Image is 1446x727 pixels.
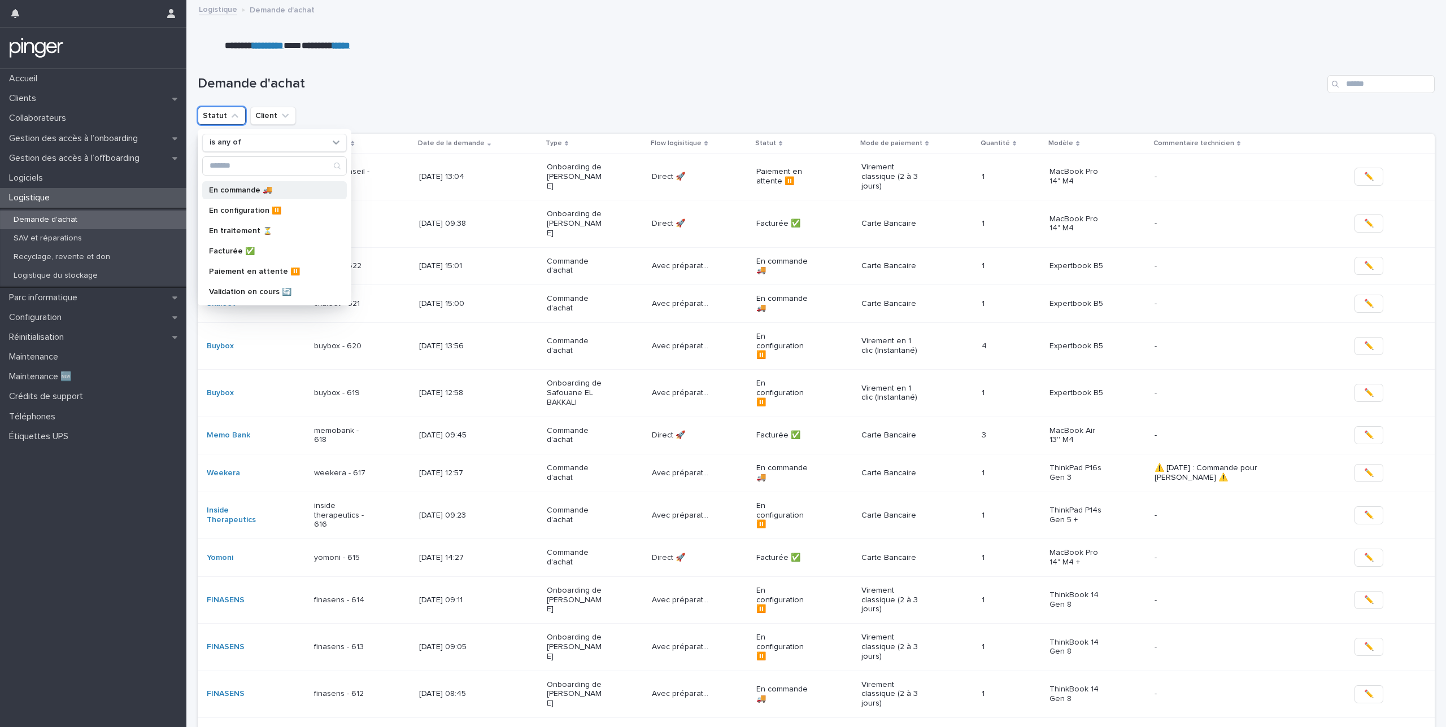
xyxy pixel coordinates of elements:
span: ✏️ [1364,218,1374,229]
p: Avec préparation 🛠️ [652,386,711,398]
p: Carte Bancaire [861,261,918,271]
p: Avec préparation 🛠️ [652,593,711,605]
p: Virement classique (2 à 3 jours) [861,680,918,708]
p: En commande 🚚​ [209,186,329,194]
tr: Weekera weekera - 617[DATE] 12:57Commande d'achatAvec préparation 🛠️Avec préparation 🛠️ En comman... [198,454,1435,492]
p: - [1155,595,1268,605]
p: Commande d'achat [547,257,603,276]
p: 4 [982,339,989,351]
p: Avec préparation 🛠️ [652,509,711,520]
p: ThinkPad P16s Gen 3 [1049,463,1106,483]
button: ✏️ [1354,337,1383,355]
p: - [1155,511,1268,520]
span: ✏️ [1364,387,1374,398]
p: En configuration ⏸️ [756,633,813,661]
p: Facturée ✅ [756,431,813,440]
p: - [1155,689,1268,699]
p: Virement classique (2 à 3 jours) [861,163,918,191]
p: ThinkPad P14s Gen 5 + [1049,506,1106,525]
p: Mode de paiement [860,137,922,150]
p: Expertbook B5 [1049,341,1106,351]
p: Logiciels [5,173,52,183]
p: Validation en cours 🔄 [209,288,329,296]
p: 1 [982,466,987,478]
button: Client [250,107,296,125]
button: ✏️ [1354,685,1383,703]
p: Expertbook B5 [1049,261,1106,271]
p: En commande 🚚​ [756,463,813,483]
button: Statut [198,107,246,125]
p: Gestion des accès à l’onboarding [5,133,147,144]
p: MacBook Pro 14" M4 [1049,214,1106,234]
p: Avec préparation 🛠️ [652,687,711,699]
span: ✏️ [1364,594,1374,606]
p: 1 [982,217,987,229]
p: Demande d'achat [250,3,315,15]
p: Expertbook B5 [1049,299,1106,309]
p: Demande d'achat [5,215,86,225]
div: Search [1327,75,1435,93]
button: ✏️ [1354,426,1383,444]
p: 1 [982,297,987,309]
p: En configuration ⏸️ [756,586,813,614]
span: ✏️ [1364,467,1374,479]
a: Yomoni [207,553,233,563]
p: En commande 🚚​ [756,294,813,313]
p: ThinkBook 14 Gen 8 [1049,638,1106,657]
p: Facturée ✅ [756,219,813,229]
a: Buybox [207,341,234,351]
p: Avec préparation 🛠️ [652,259,711,271]
p: Direct 🚀 [652,170,687,182]
p: Clients [5,93,45,104]
p: 1 [982,687,987,699]
tr: Buybox buybox - 619[DATE] 12:58Onboarding de Safouane EL BAKKALIAvec préparation 🛠️Avec préparati... [198,370,1435,417]
p: is any of [210,138,241,147]
span: ✏️ [1364,641,1374,652]
p: Paiement en attente ⏸️ [209,268,329,275]
a: Inside Therapeutics [207,506,263,525]
p: Parc informatique [5,292,86,303]
p: 1 [982,386,987,398]
tr: FINASENS finasens - 612[DATE] 08:45Onboarding de [PERSON_NAME]Avec préparation 🛠️Avec préparation... [198,671,1435,717]
tr: FINASENS finasens - 613[DATE] 09:05Onboarding de [PERSON_NAME]Avec préparation 🛠️Avec préparation... [198,624,1435,671]
div: Search [202,156,347,176]
p: finasens - 614 [314,595,371,605]
p: [DATE] 13:04 [419,172,476,182]
p: MacBook Pro 14" M4 + [1049,548,1106,567]
p: Statut [755,137,776,150]
button: ✏️ [1354,506,1383,524]
p: ThinkBook 14 Gen 8 [1049,685,1106,704]
p: En configuration ⏸️ [209,207,329,214]
p: Maintenance [5,352,67,362]
p: En configuration ⏸️ [756,501,813,529]
p: Direct 🚀 [652,428,687,440]
tr: Skaleet skaleet - 622[DATE] 15:01Commande d'achatAvec préparation 🛠️Avec préparation 🛠️ En comman... [198,247,1435,285]
input: Search [203,157,346,175]
p: Onboarding de [PERSON_NAME] [547,586,603,614]
tr: Inside Therapeutics inside therapeutics - 616[DATE] 09:23Commande d'achatAvec préparation 🛠️Avec ... [198,492,1435,538]
button: ✏️ [1354,591,1383,609]
p: [DATE] 09:23 [419,511,476,520]
p: Logistique [5,192,59,203]
p: finasens - 612 [314,689,371,699]
p: buybox - 620 [314,341,371,351]
tr: Lifen lifen - 623[DATE] 09:38Onboarding de [PERSON_NAME]Direct 🚀Direct 🚀 Facturée ✅Carte Bancaire... [198,200,1435,247]
p: Virement en 1 clic (Instantané) [861,384,918,403]
tr: Memo Bank memobank - 618[DATE] 09:45Commande d'achatDirect 🚀Direct 🚀 Facturée ✅Carte Bancaire33 M... [198,417,1435,454]
tr: FINASENS finasens - 614[DATE] 09:11Onboarding de [PERSON_NAME]Avec préparation 🛠️Avec préparation... [198,576,1435,623]
p: [DATE] 09:45 [419,431,476,440]
p: En traitement ⏳ [209,227,329,235]
button: ✏️ [1354,168,1383,186]
p: 1 [982,509,987,520]
p: Facturée ✅ [209,247,329,255]
p: Direct 🚀 [652,217,687,229]
p: SAV et réparations [5,234,91,243]
p: Virement en 1 clic (Instantané) [861,336,918,356]
tr: Yomoni yomoni - 615[DATE] 14:27Commande d'achatDirect 🚀Direct 🚀 Facturée ✅Carte Bancaire11 MacBoo... [198,539,1435,577]
p: Maintenance 🆕 [5,371,81,382]
p: 3 [982,428,988,440]
p: Onboarding de [PERSON_NAME] [547,209,603,238]
p: ThinkBook 14 Gen 8 [1049,590,1106,610]
p: Virement classique (2 à 3 jours) [861,633,918,661]
p: 1 [982,170,987,182]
